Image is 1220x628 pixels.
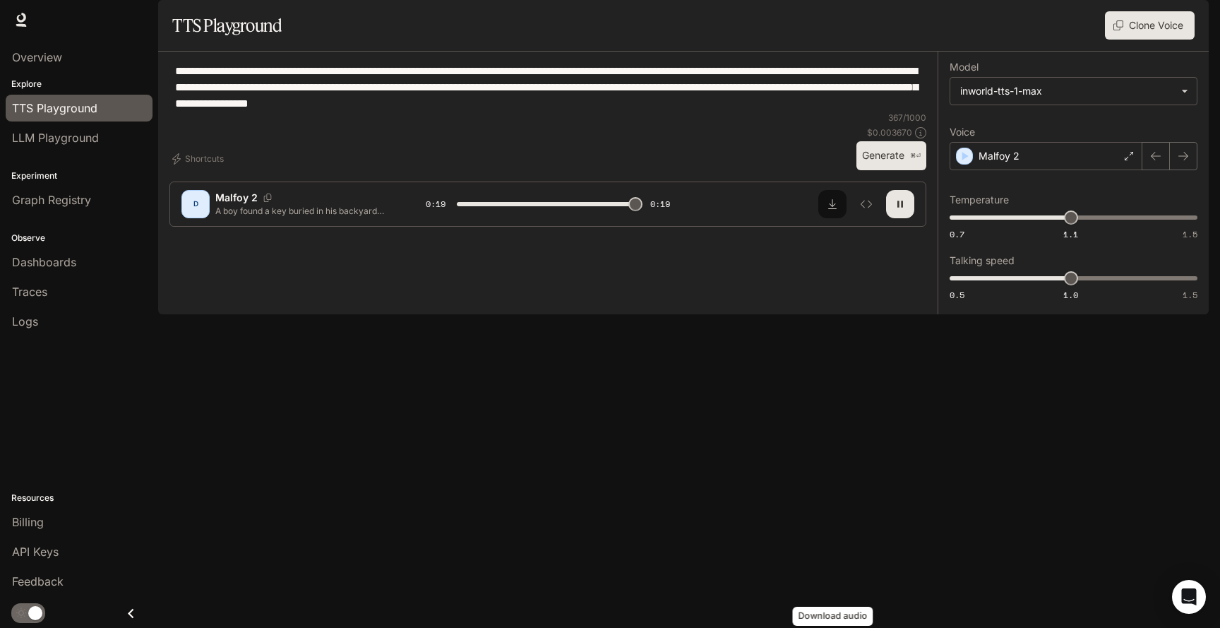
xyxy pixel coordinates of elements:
span: 0.7 [950,228,964,240]
h1: TTS Playground [172,11,282,40]
span: 1.1 [1063,228,1078,240]
div: D [184,193,207,215]
p: Model [950,62,979,72]
p: 367 / 1000 [888,112,926,124]
p: Talking speed [950,256,1015,266]
span: 1.0 [1063,289,1078,301]
span: 0:19 [426,197,445,211]
button: Clone Voice [1105,11,1195,40]
button: Download audio [818,190,847,218]
p: $ 0.003670 [867,126,912,138]
p: Malfoy 2 [979,149,1019,163]
button: Shortcuts [169,148,229,170]
span: 1.5 [1183,289,1197,301]
p: Voice [950,127,975,137]
div: Open Intercom Messenger [1172,580,1206,614]
span: 1.5 [1183,228,1197,240]
div: inworld-tts-1-max [960,84,1174,98]
div: Download audio [793,607,873,626]
div: inworld-tts-1-max [950,78,1197,105]
p: A boy found a key buried in his backyard and tried it on every lock he could find. One night, it ... [215,205,392,217]
span: 0:19 [650,197,670,211]
p: ⌘⏎ [910,152,921,160]
button: Copy Voice ID [258,194,277,202]
p: Temperature [950,195,1009,205]
button: Generate⌘⏎ [856,141,926,170]
p: Malfoy 2 [215,191,258,205]
button: Inspect [852,190,880,218]
span: 0.5 [950,289,964,301]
